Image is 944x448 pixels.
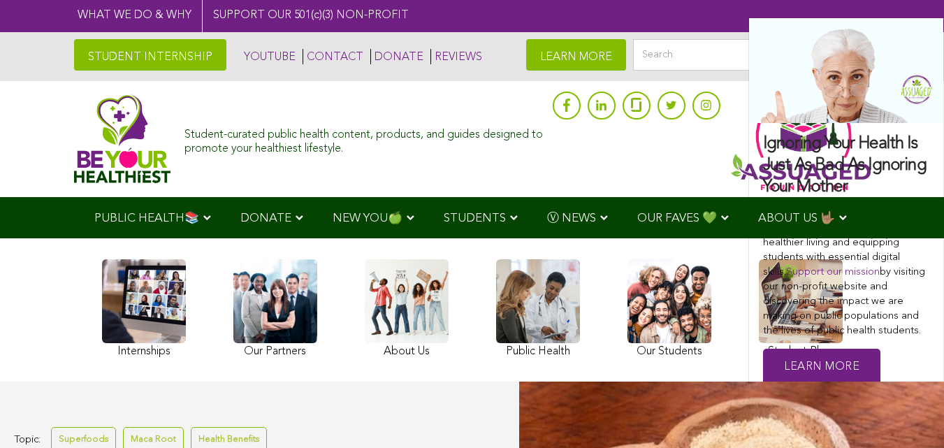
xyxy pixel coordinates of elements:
[333,212,402,224] span: NEW YOU🍏
[74,94,171,183] img: Assuaged
[240,212,291,224] span: DONATE
[444,212,506,224] span: STUDENTS
[763,349,880,386] a: Learn More
[184,122,545,155] div: Student-curated public health content, products, and guides designed to promote your healthiest l...
[240,49,296,64] a: YOUTUBE
[874,381,944,448] iframe: Chat Widget
[758,212,835,224] span: ABOUT US 🤟🏽
[731,88,871,190] img: Assuaged App
[303,49,363,64] a: CONTACT
[637,212,717,224] span: OUR FAVES 💚
[526,39,626,71] a: LEARN MORE
[74,39,226,71] a: STUDENT INTERNSHIP
[430,49,482,64] a: REVIEWS
[633,39,871,71] input: Search
[370,49,423,64] a: DONATE
[94,212,199,224] span: PUBLIC HEALTH📚
[74,197,871,238] div: Navigation Menu
[547,212,596,224] span: Ⓥ NEWS
[631,98,641,112] img: glassdoor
